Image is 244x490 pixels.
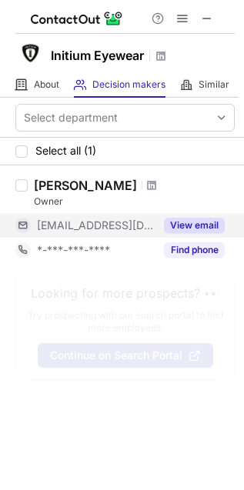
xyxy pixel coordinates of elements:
h1: Initium Eyewear [51,46,144,65]
div: [PERSON_NAME] [34,178,137,193]
button: Reveal Button [164,218,225,233]
span: Similar [199,78,229,91]
div: Owner [34,195,235,208]
button: Continue on Search Portal [38,343,213,368]
span: Continue on Search Portal [50,349,182,362]
img: 30dea65b77266e45557f8f9b405b3280 [15,38,46,68]
button: Reveal Button [164,242,225,258]
div: Select department [24,110,118,125]
span: Decision makers [92,78,165,91]
span: Select all (1) [35,145,96,157]
span: [EMAIL_ADDRESS][DOMAIN_NAME] [37,218,155,232]
img: ContactOut v5.3.10 [31,9,123,28]
p: Try prospecting with our search portal to find more employees. [27,309,223,334]
span: About [34,78,59,91]
header: Looking for more prospects? 👀 [31,286,219,300]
